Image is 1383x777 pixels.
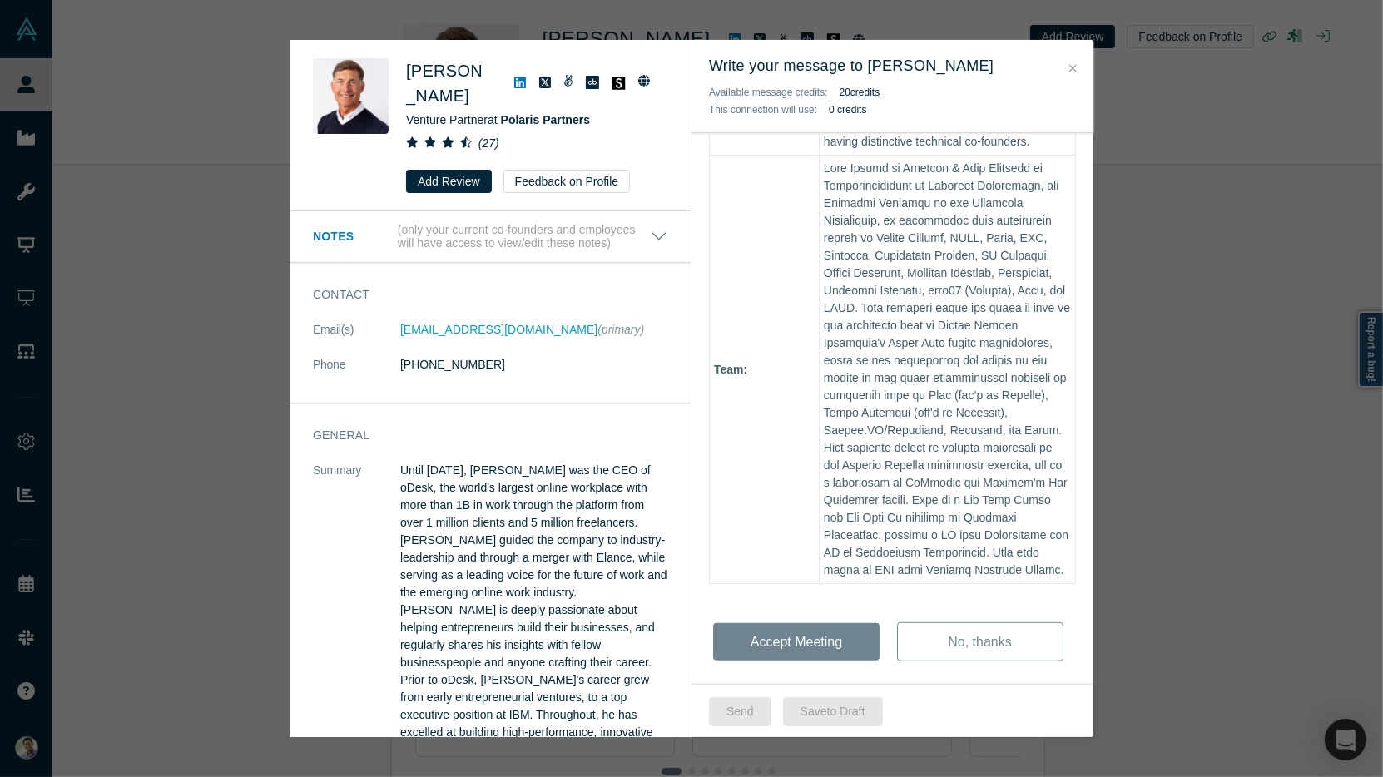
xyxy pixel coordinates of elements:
h3: Notes [313,228,394,245]
a: [PHONE_NUMBER] [400,358,505,371]
a: [PERSON_NAME] [406,62,483,105]
button: 20credits [840,84,880,101]
span: (primary) [597,323,644,336]
button: Feedback on Profile [503,170,631,193]
p: Until [DATE], [PERSON_NAME] was the CEO of oDesk, the world's largest online workplace with more ... [400,462,667,759]
h3: Write your message to [PERSON_NAME] [709,55,1076,77]
button: Saveto Draft [783,697,883,726]
a: Polaris Partners [501,113,590,126]
dt: Phone [313,356,400,391]
button: Send [709,697,771,726]
button: Add Review [406,170,492,193]
img: Gary Swart's Profile Image [313,58,389,134]
b: 0 credits [829,104,866,116]
span: This connection will use: [709,104,817,116]
p: (only your current co-founders and employees will have access to view/edit these notes) [398,223,651,251]
dt: Summary [313,462,400,776]
a: [EMAIL_ADDRESS][DOMAIN_NAME] [400,323,597,336]
button: Notes (only your current co-founders and employees will have access to view/edit these notes) [313,223,667,251]
h3: General [313,427,644,444]
h3: Contact [313,286,644,304]
span: Venture Partner at [406,113,590,126]
button: Close [1064,59,1082,78]
span: Available message credits: [709,87,828,98]
dt: Email(s) [313,321,400,356]
i: ( 27 ) [478,136,499,150]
